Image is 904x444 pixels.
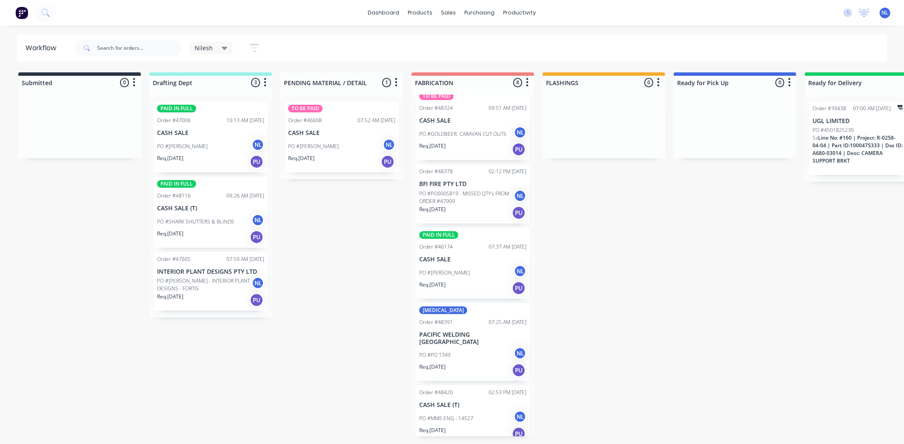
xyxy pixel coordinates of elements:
p: Req. [DATE] [419,363,446,371]
div: PU [512,281,526,295]
div: Order #48420 [419,389,453,396]
div: NL [514,126,526,139]
div: PU [250,155,263,169]
div: Order #48324 [419,104,453,112]
p: Req. [DATE] [288,155,315,162]
div: Order #4837802:12 PM [DATE]BFI FIRE PTY LTDPO #PO0005819 - MISSED QTY's FROM ORDER #47909NLReq.[D... [416,164,530,223]
p: PO #GOLDBEER- CARAVAN CUT OUTS [419,130,506,138]
div: PAID IN FULLOrder #4811609:26 AM [DATE]CASH SALE (T)PO #SHARK SHUTTERS & BLINDSNLReq.[DATE]PU [154,177,268,248]
div: Order #48391 [419,318,453,326]
div: PAID IN FULLOrder #4617407:37 AM [DATE]CASH SALEPO #[PERSON_NAME]NLReq.[DATE]PU [416,228,530,299]
div: TO BE PAIDOrder #4832409:51 AM [DATE]CASH SALEPO #GOLDBEER- CARAVAN CUT OUTSNLReq.[DATE]PU [416,89,530,160]
div: NL [252,138,264,151]
div: PU [381,155,395,169]
div: TO BE PAIDOrder #4660807:52 AM [DATE]CASH SALEPO #[PERSON_NAME]NLReq.[DATE]PU [285,101,399,172]
p: Req. [DATE] [157,230,183,238]
img: Factory [15,6,28,19]
span: Line No: #160 | Project: R-0258-04-04 | Part ID:1000475333 | Doc ID: A680-03014 | Desc: CAMERA SU... [812,134,903,164]
div: 07:25 AM [DATE] [489,318,526,326]
div: 02:12 PM [DATE] [489,168,526,175]
p: PO #MMS ENG - 14527 [419,415,473,422]
div: [MEDICAL_DATA] [419,307,467,314]
p: INTERIOR PLANT DESIGNS PTY LTD [157,268,264,275]
div: 07:37 AM [DATE] [489,243,526,251]
div: PAID IN FULL [157,105,196,112]
p: CASH SALE [157,129,264,137]
p: BFI FIRE PTY LTD [419,180,526,188]
div: NL [252,277,264,289]
div: productivity [499,6,541,19]
div: NL [514,189,526,202]
div: Order #47006 [157,117,191,124]
div: PAID IN FULLOrder #4700610:13 AM [DATE]CASH SALEPO #[PERSON_NAME]NLReq.[DATE]PU [154,101,268,172]
div: Order #4760507:59 AM [DATE]INTERIOR PLANT DESIGNS PTY LTDPO #[PERSON_NAME] - INTERIOR PLANT DESIG... [154,252,268,311]
p: CASH SALE [419,117,526,124]
p: Req. [DATE] [157,293,183,301]
div: 02:53 PM [DATE] [489,389,526,396]
div: sales [437,6,461,19]
div: 09:51 AM [DATE] [489,104,526,112]
p: PO #[PERSON_NAME] [288,143,339,150]
p: CASH SALE (T) [157,205,264,212]
p: UGL LIMITED [812,117,903,125]
div: TO BE PAID [419,92,454,100]
div: NL [514,347,526,360]
p: CASH SALE (T) [419,401,526,409]
p: PO #[PERSON_NAME] [157,143,208,150]
div: purchasing [461,6,499,19]
p: CASH SALE [419,256,526,263]
p: PO #PO0005819 - MISSED QTY's FROM ORDER #47909 [419,190,514,205]
p: PACIFIC WELDING [GEOGRAPHIC_DATA] [419,331,526,346]
p: Req. [DATE] [419,281,446,289]
div: PAID IN FULL [419,231,458,239]
div: NL [514,410,526,423]
span: 5 x [812,134,818,141]
p: PO #[PERSON_NAME] - INTERIOR PLANT DESIGNS - FORTIS [157,277,252,292]
div: Order #46174 [419,243,453,251]
div: PAID IN FULL [157,180,196,188]
p: PO #PO 1349 [419,351,451,359]
p: Req. [DATE] [419,427,446,434]
span: Nilesh [195,43,213,52]
a: dashboard [364,6,404,19]
div: products [404,6,437,19]
p: Req. [DATE] [419,206,446,213]
div: NL [514,265,526,278]
p: Req. [DATE] [157,155,183,162]
div: PU [512,427,526,441]
p: PO #[PERSON_NAME] [419,269,470,277]
div: 09:26 AM [DATE] [226,192,264,200]
p: CASH SALE [288,129,395,137]
div: PU [250,230,263,244]
p: Req. [DATE] [419,142,446,150]
div: Order #46608 [288,117,322,124]
div: PU [512,364,526,377]
div: [MEDICAL_DATA]Order #4839107:25 AM [DATE]PACIFIC WELDING [GEOGRAPHIC_DATA]PO #PO 1349NLReq.[DATE]PU [416,303,530,381]
div: 07:00 AM [DATE] [853,105,891,112]
div: Order #47605 [157,255,191,263]
div: 07:59 AM [DATE] [226,255,264,263]
div: 10:13 AM [DATE] [226,117,264,124]
span: NL [882,9,889,17]
div: TO BE PAID [288,105,323,112]
div: Order #39438 [812,105,846,112]
p: PO #SHARK SHUTTERS & BLINDS [157,218,234,226]
div: NL [252,214,264,226]
div: PU [512,206,526,220]
div: 07:52 AM [DATE] [358,117,395,124]
div: Order #48116 [157,192,191,200]
div: PU [250,293,263,307]
input: Search for orders... [97,40,181,57]
div: Workflow [26,43,60,53]
div: Order #48378 [419,168,453,175]
div: PU [512,143,526,156]
div: NL [383,138,395,151]
p: PO #4501825230 [812,126,854,134]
